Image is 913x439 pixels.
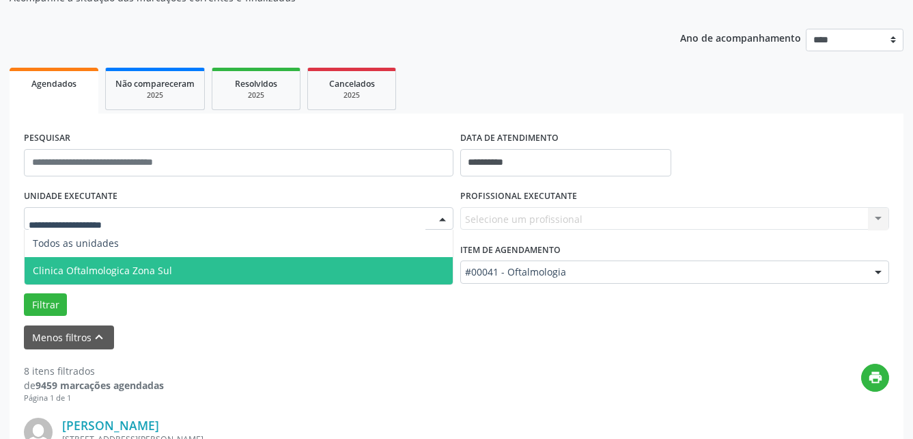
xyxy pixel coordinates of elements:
[24,393,164,404] div: Página 1 de 1
[24,364,164,378] div: 8 itens filtrados
[24,128,70,149] label: PESQUISAR
[460,239,561,261] label: Item de agendamento
[92,330,107,345] i: keyboard_arrow_up
[460,128,559,149] label: DATA DE ATENDIMENTO
[680,29,801,46] p: Ano de acompanhamento
[31,78,76,90] span: Agendados
[33,237,119,250] span: Todos as unidades
[861,364,889,392] button: print
[115,90,195,101] div: 2025
[36,379,164,392] strong: 9459 marcações agendadas
[460,186,577,207] label: PROFISSIONAL EXECUTANTE
[24,325,114,349] button: Menos filtroskeyboard_arrow_up
[222,90,290,101] div: 2025
[465,265,862,279] span: #00041 - Oftalmologia
[24,378,164,393] div: de
[235,78,277,90] span: Resolvidos
[318,90,386,101] div: 2025
[329,78,375,90] span: Cancelados
[868,370,883,385] i: print
[24,186,117,207] label: UNIDADE EXECUTANTE
[62,418,159,433] a: [PERSON_NAME]
[115,78,195,90] span: Não compareceram
[33,264,172,277] span: Clinica Oftalmologica Zona Sul
[24,293,67,317] button: Filtrar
